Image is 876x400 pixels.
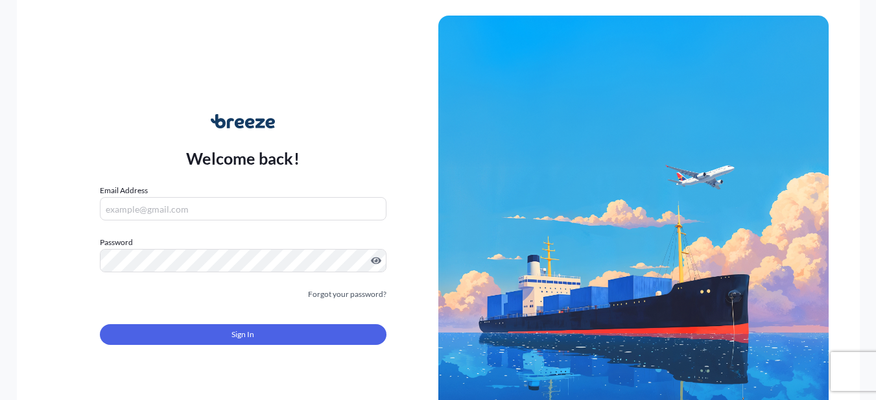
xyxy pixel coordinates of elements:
span: Sign In [231,328,254,341]
button: Sign In [100,324,386,345]
label: Email Address [100,184,148,197]
button: Show password [371,255,381,266]
input: example@gmail.com [100,197,386,220]
label: Password [100,236,386,249]
a: Forgot your password? [308,288,386,301]
p: Welcome back! [186,148,300,169]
